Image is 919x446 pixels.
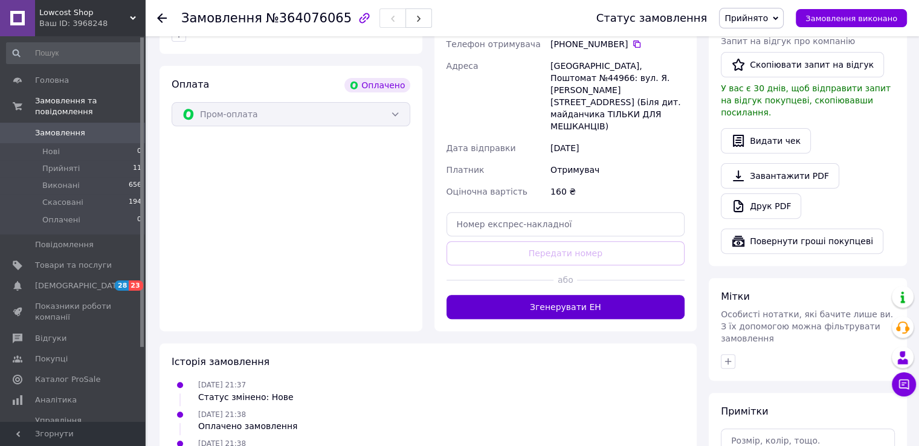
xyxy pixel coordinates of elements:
[721,128,811,154] button: Видати чек
[721,406,768,417] span: Примітки
[721,36,855,46] span: Запит на відгук про компанію
[35,75,69,86] span: Головна
[721,291,750,302] span: Мітки
[548,137,687,159] div: [DATE]
[35,354,68,364] span: Покупці
[596,12,708,24] div: Статус замовлення
[892,372,916,396] button: Чат з покупцем
[344,78,410,92] div: Оплачено
[447,143,516,153] span: Дата відправки
[42,215,80,225] span: Оплачені
[39,7,130,18] span: Lowcost Shop
[724,13,768,23] span: Прийнято
[198,420,297,432] div: Оплачено замовлення
[553,274,577,286] span: або
[35,333,66,344] span: Відгуки
[129,180,141,191] span: 656
[42,180,80,191] span: Виконані
[447,212,685,236] input: Номер експрес-накладної
[35,415,112,437] span: Управління сайтом
[198,391,294,403] div: Статус змінено: Нове
[172,356,269,367] span: Історія замовлення
[181,11,262,25] span: Замовлення
[35,95,145,117] span: Замовлення та повідомлення
[133,163,141,174] span: 11
[35,395,77,406] span: Аналітика
[157,12,167,24] div: Повернутися назад
[137,146,141,157] span: 0
[805,14,897,23] span: Замовлення виконано
[721,163,839,189] a: Завантажити PDF
[796,9,907,27] button: Замовлення виконано
[548,181,687,202] div: 160 ₴
[129,280,143,291] span: 23
[35,239,94,250] span: Повідомлення
[198,381,246,389] span: [DATE] 21:37
[548,55,687,137] div: [GEOGRAPHIC_DATA], Поштомат №44966: вул. Я. [PERSON_NAME][STREET_ADDRESS] (Біля дит. майданчика Т...
[115,280,129,291] span: 28
[35,280,124,291] span: [DEMOGRAPHIC_DATA]
[42,197,83,208] span: Скасовані
[447,187,527,196] span: Оціночна вартість
[35,374,100,385] span: Каталог ProSale
[137,215,141,225] span: 0
[447,295,685,319] button: Згенерувати ЕН
[447,39,541,49] span: Телефон отримувача
[550,38,685,50] div: [PHONE_NUMBER]
[447,165,485,175] span: Платник
[35,301,112,323] span: Показники роботи компанії
[39,18,145,29] div: Ваш ID: 3968248
[42,146,60,157] span: Нові
[447,61,479,71] span: Адреса
[6,42,143,64] input: Пошук
[266,11,352,25] span: №364076065
[721,309,893,343] span: Особисті нотатки, які бачите лише ви. З їх допомогою можна фільтрувати замовлення
[129,197,141,208] span: 194
[721,52,884,77] button: Скопіювати запит на відгук
[721,193,801,219] a: Друк PDF
[35,128,85,138] span: Замовлення
[42,163,80,174] span: Прийняті
[721,228,883,254] button: Повернути гроші покупцеві
[548,159,687,181] div: Отримувач
[35,260,112,271] span: Товари та послуги
[172,79,209,90] span: Оплата
[721,83,891,117] span: У вас є 30 днів, щоб відправити запит на відгук покупцеві, скопіювавши посилання.
[198,410,246,419] span: [DATE] 21:38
